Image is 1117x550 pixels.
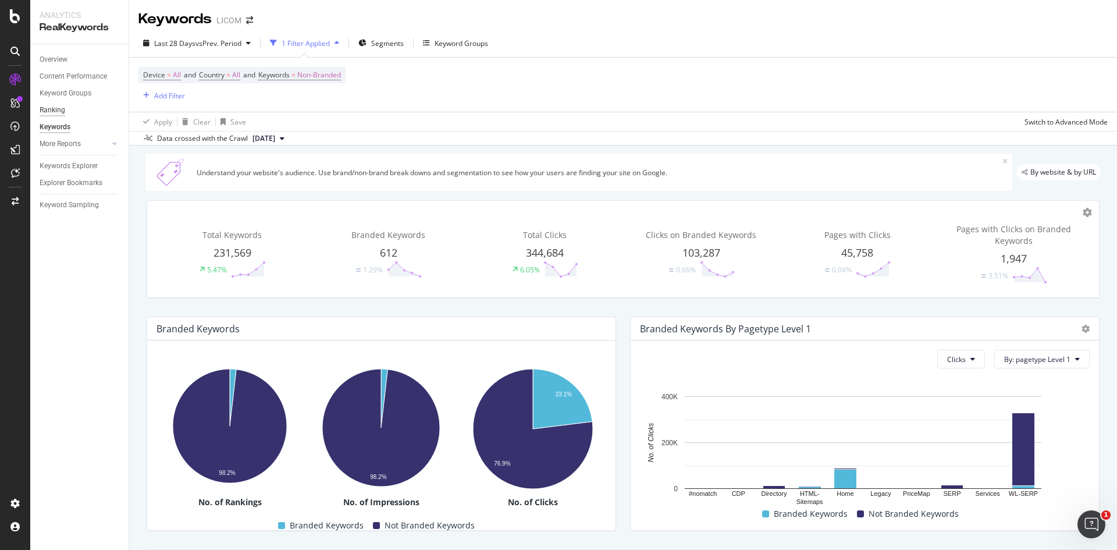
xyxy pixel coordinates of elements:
[981,274,986,278] img: Equal
[371,38,404,48] span: Segments
[154,91,185,101] div: Add Filter
[40,9,119,21] div: Analytics
[154,117,172,127] div: Apply
[1009,490,1038,497] text: WL-SERP
[197,168,1002,178] div: Understand your website's audience. Use brand/non-brand break downs and segmentation to see how y...
[976,490,1001,497] text: Services
[40,70,120,83] a: Content Performance
[195,38,241,48] span: vs Prev. Period
[947,354,966,364] span: Clicks
[138,88,185,102] button: Add Filter
[202,229,262,240] span: Total Keywords
[825,268,830,272] img: Equal
[640,323,811,335] div: Branded Keywords By pagetype Level 1
[207,265,227,275] div: 5.47%
[193,117,211,127] div: Clear
[230,117,246,127] div: Save
[150,158,192,186] img: Xn5yXbTLC6GvtKIoinKAiP4Hm0QJ922KvQwAAAAASUVORK5CYII=
[661,439,678,447] text: 200K
[226,70,230,80] span: =
[40,21,119,34] div: RealKeywords
[870,490,891,497] text: Legacy
[1001,251,1027,265] span: 1,947
[138,112,172,131] button: Apply
[674,485,678,493] text: 0
[832,265,852,275] div: 0.04%
[138,34,255,52] button: Last 28 DaysvsPrev. Period
[40,177,120,189] a: Explorer Bookmarks
[351,229,425,240] span: Branded Keywords
[796,498,823,505] text: Sitemaps
[520,265,540,275] div: 6.05%
[689,490,717,497] text: #nomatch
[248,132,289,146] button: [DATE]
[40,54,67,66] div: Overview
[669,268,674,272] img: Equal
[143,70,165,80] span: Device
[258,70,290,80] span: Keywords
[555,391,571,398] text: 23.1%
[40,138,81,150] div: More Reports
[138,9,212,29] div: Keywords
[761,490,787,497] text: Directory
[682,246,720,260] span: 103,287
[676,265,696,275] div: 0.66%
[216,112,246,131] button: Save
[219,470,235,477] text: 98.2%
[661,393,678,401] text: 400K
[937,350,985,368] button: Clicks
[774,507,848,521] span: Branded Keywords
[40,160,98,172] div: Keywords Explorer
[40,104,120,116] a: Ranking
[40,54,120,66] a: Overview
[1030,169,1096,176] span: By website & by URL
[40,70,107,83] div: Content Performance
[640,391,1086,506] svg: A chart.
[956,223,1071,246] span: Pages with Clicks on Branded Keywords
[282,38,330,48] div: 1 Filter Applied
[156,323,240,335] div: Branded Keywords
[177,112,211,131] button: Clear
[40,199,99,211] div: Keyword Sampling
[156,363,302,490] svg: A chart.
[173,67,181,83] span: All
[1020,112,1108,131] button: Switch to Advanced Mode
[40,121,120,133] a: Keywords
[526,246,564,260] span: 344,684
[418,34,493,52] button: Keyword Groups
[308,496,454,508] div: No. of Impressions
[371,474,387,480] text: 98.2%
[647,423,655,462] text: No. of Clicks
[40,199,120,211] a: Keyword Sampling
[308,363,453,494] svg: A chart.
[1017,164,1101,180] div: legacy label
[994,350,1090,368] button: By: pagetype Level 1
[156,496,303,508] div: No. of Rankings
[800,490,820,497] text: HTML-
[40,160,120,172] a: Keywords Explorer
[460,363,605,496] svg: A chart.
[988,271,1008,281] div: 3.51%
[40,138,109,150] a: More Reports
[40,104,65,116] div: Ranking
[291,70,296,80] span: =
[837,490,853,497] text: Home
[199,70,225,80] span: Country
[1004,354,1070,364] span: By: pagetype Level 1
[214,246,251,260] span: 231,569
[265,34,344,52] button: 1 Filter Applied
[385,519,475,533] span: Not Branded Keywords
[460,496,606,508] div: No. of Clicks
[243,70,255,80] span: and
[380,246,397,260] span: 612
[40,121,70,133] div: Keywords
[824,229,891,240] span: Pages with Clicks
[184,70,196,80] span: and
[1077,510,1105,538] iframe: Intercom live chat
[167,70,171,80] span: =
[523,229,567,240] span: Total Clicks
[1101,510,1111,520] span: 1
[356,268,361,272] img: Equal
